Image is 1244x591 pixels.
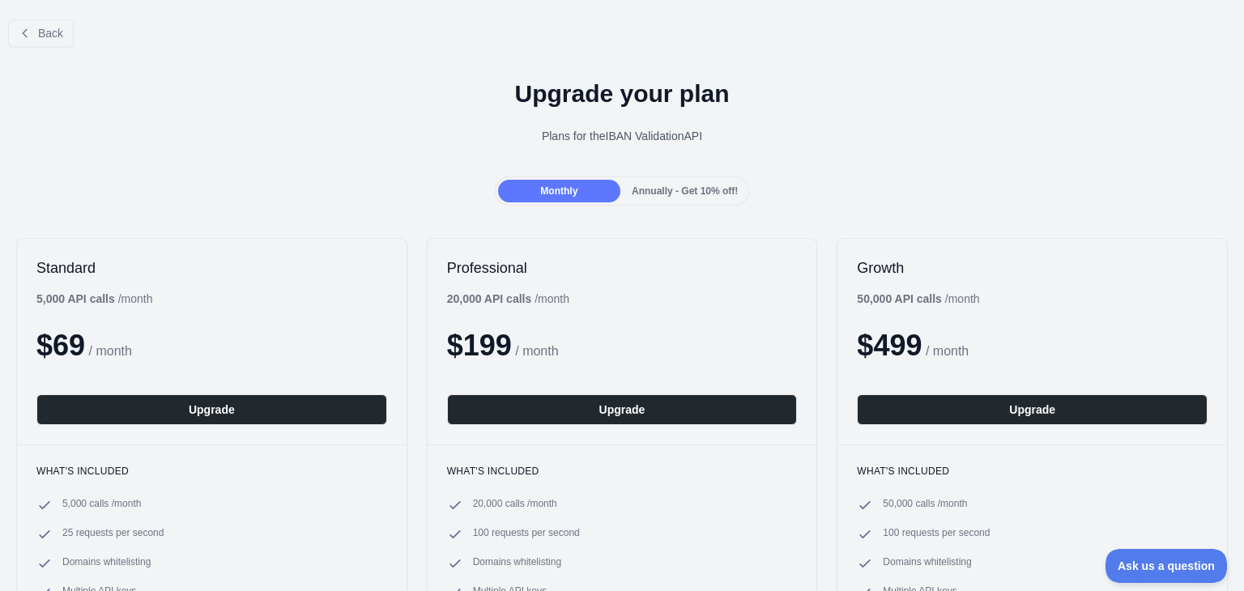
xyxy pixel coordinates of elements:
[447,258,798,278] h2: Professional
[447,329,512,362] span: $ 199
[447,292,532,305] b: 20,000 API calls
[1106,549,1228,583] iframe: Toggle Customer Support
[857,258,1208,278] h2: Growth
[857,329,922,362] span: $ 499
[857,292,942,305] b: 50,000 API calls
[857,291,979,307] div: / month
[447,291,569,307] div: / month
